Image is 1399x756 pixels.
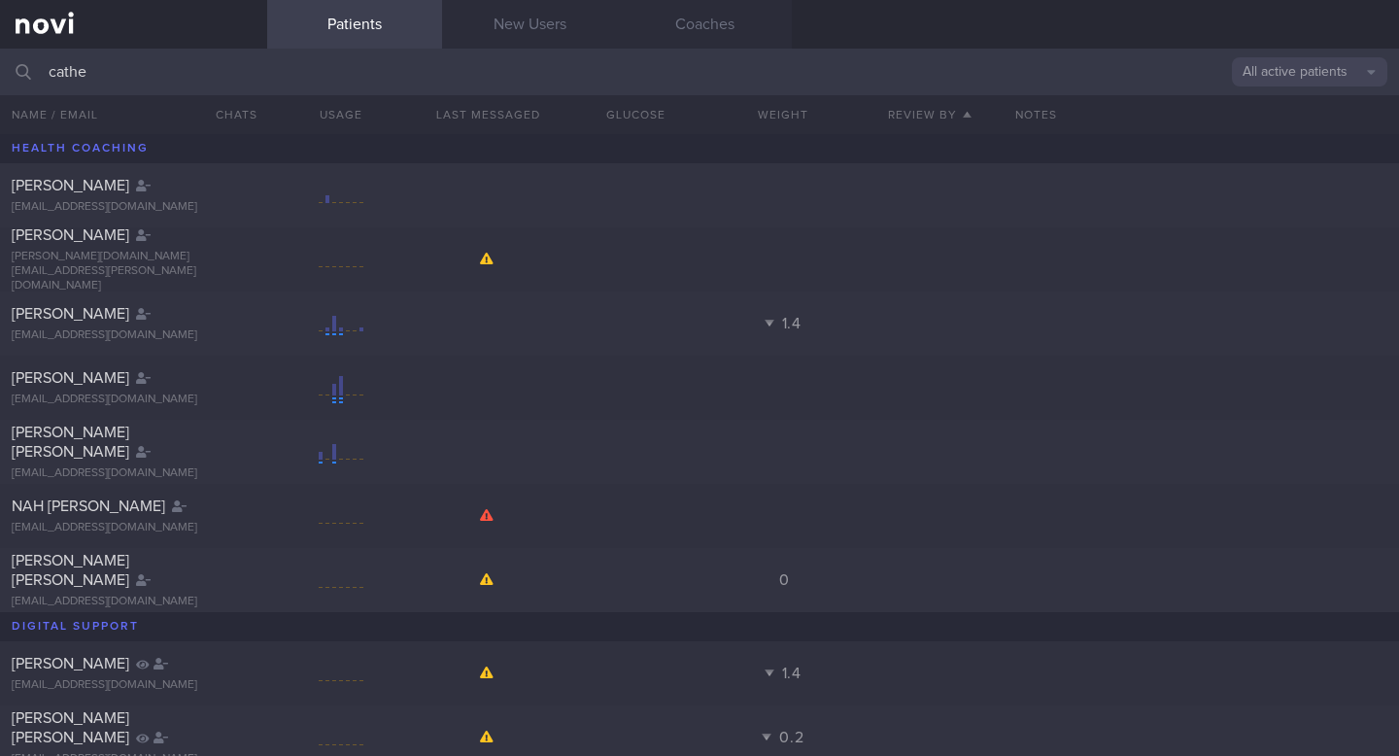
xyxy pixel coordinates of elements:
[12,710,129,745] span: [PERSON_NAME] [PERSON_NAME]
[709,95,857,134] button: Weight
[189,95,267,134] button: Chats
[12,595,256,609] div: [EMAIL_ADDRESS][DOMAIN_NAME]
[1232,57,1387,86] button: All active patients
[12,656,129,671] span: [PERSON_NAME]
[12,250,256,293] div: [PERSON_NAME][DOMAIN_NAME][EMAIL_ADDRESS][PERSON_NAME][DOMAIN_NAME]
[562,95,709,134] button: Glucose
[267,95,415,134] div: Usage
[12,393,256,407] div: [EMAIL_ADDRESS][DOMAIN_NAME]
[12,466,256,481] div: [EMAIL_ADDRESS][DOMAIN_NAME]
[12,553,129,588] span: [PERSON_NAME] [PERSON_NAME]
[12,498,165,514] span: NAH [PERSON_NAME]
[12,227,129,243] span: [PERSON_NAME]
[12,370,129,386] span: [PERSON_NAME]
[12,178,129,193] span: [PERSON_NAME]
[415,95,563,134] button: Last Messaged
[782,666,802,681] span: 1.4
[12,521,256,535] div: [EMAIL_ADDRESS][DOMAIN_NAME]
[1004,95,1399,134] div: Notes
[779,572,790,588] span: 0
[779,730,803,745] span: 0.2
[12,200,256,215] div: [EMAIL_ADDRESS][DOMAIN_NAME]
[782,316,802,331] span: 1.4
[12,678,256,693] div: [EMAIL_ADDRESS][DOMAIN_NAME]
[12,328,256,343] div: [EMAIL_ADDRESS][DOMAIN_NAME]
[857,95,1005,134] button: Review By
[12,425,129,460] span: [PERSON_NAME] [PERSON_NAME]
[12,306,129,322] span: [PERSON_NAME]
